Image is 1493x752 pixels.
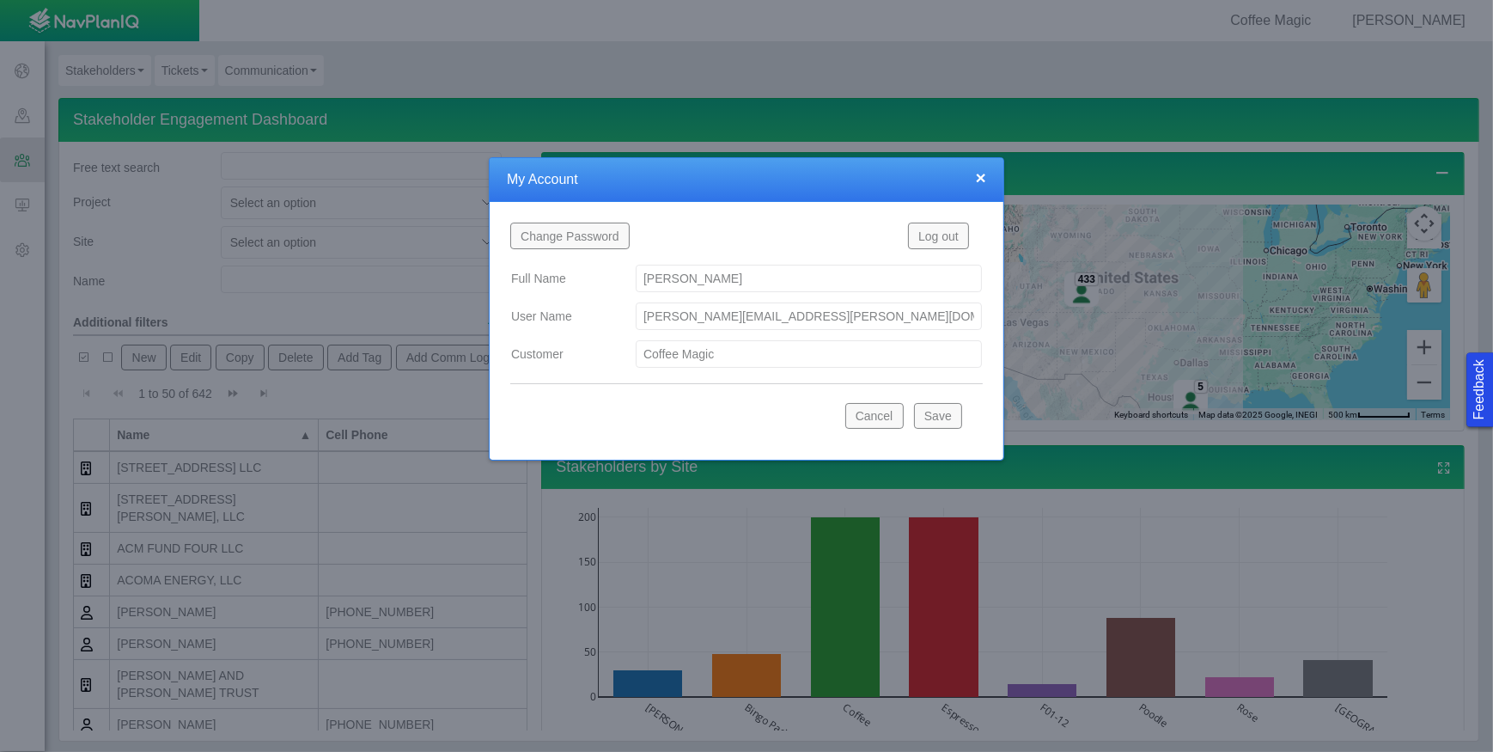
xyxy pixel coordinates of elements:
[497,263,622,294] label: Full Name
[510,223,630,248] button: Change Password
[845,403,904,429] button: Cancel
[976,168,986,186] button: close
[497,301,622,332] label: User Name
[908,223,969,248] button: Log out
[507,171,986,189] h4: My Account
[497,339,622,370] label: Customer
[914,403,962,429] button: Save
